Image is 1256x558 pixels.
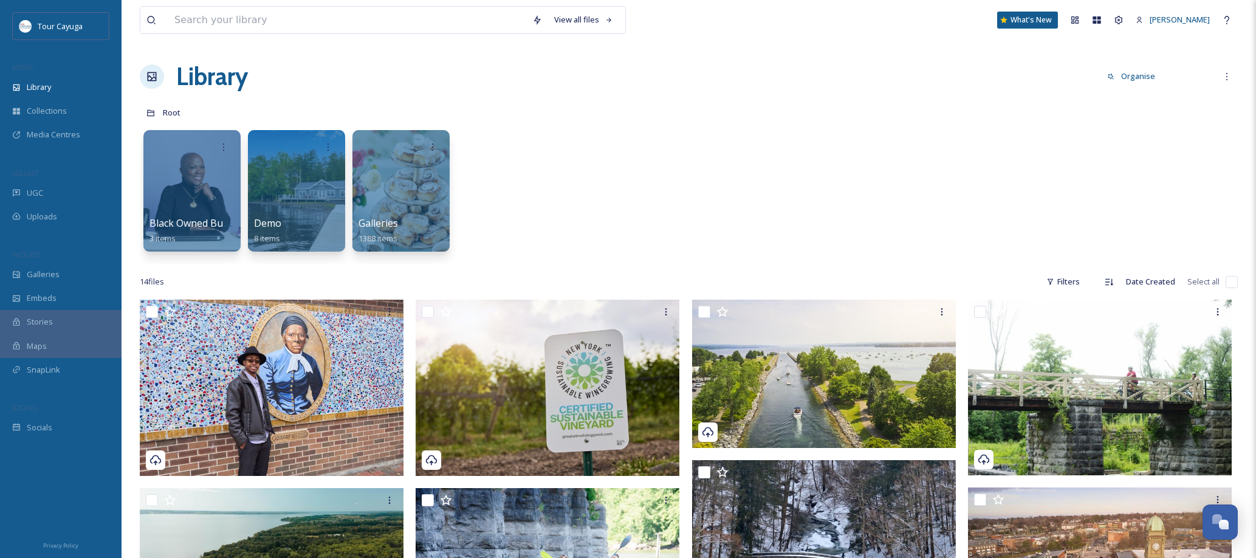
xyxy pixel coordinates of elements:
span: Select all [1187,276,1220,288]
span: Embeds [27,292,57,304]
button: New [1167,64,1210,88]
a: Organise [1101,64,1167,88]
span: Library [27,81,51,93]
span: Media Centres [27,129,80,140]
input: Search your library [168,7,526,33]
span: Tour Cayuga [38,21,83,32]
img: Duan-with-Leroy_TourCayugaxCultureTravels_-21.jpg [140,300,403,476]
span: Collections [27,105,67,117]
span: Galleries [27,269,60,280]
span: MEDIA [12,63,33,72]
span: Maps [27,340,47,352]
a: [PERSON_NAME] [1130,8,1216,32]
button: Organise [1101,64,1161,88]
a: Galleries1388 items [359,218,398,244]
div: Filters [1040,270,1086,294]
span: 14 file s [140,276,164,288]
a: Privacy Policy [43,537,78,552]
div: Date Created [1120,270,1181,294]
span: 8 items [254,233,280,244]
span: [PERSON_NAME] [1150,14,1210,25]
span: SOCIALS [12,403,36,412]
a: Library [176,58,248,95]
a: Black Owned Businesses3 items [149,218,262,244]
a: View all files [548,8,619,32]
span: COLLECT [12,168,38,177]
button: Open Chat [1203,505,1238,540]
img: Cayuga2_27680.jpg [968,300,1232,475]
img: 2024_Yellow_House_Cayuga_20240623_2471.jpg [692,300,956,448]
img: Yellow House Creative_Bright Leaf WInery .jpg [416,300,679,476]
span: WIDGETS [12,250,40,259]
span: 3 items [149,233,176,244]
span: Stories [27,316,53,328]
span: Socials [27,422,52,433]
span: Galleries [359,216,398,230]
span: Uploads [27,211,57,222]
a: Root [163,105,180,120]
a: What's New [997,12,1058,29]
img: download.jpeg [19,20,32,32]
span: Demo [254,216,281,230]
span: 1388 items [359,233,397,244]
span: Privacy Policy [43,542,78,549]
span: SnapLink [27,364,60,376]
span: Root [163,107,180,118]
a: Demo8 items [254,218,281,244]
span: UGC [27,187,43,199]
span: Black Owned Businesses [149,216,262,230]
